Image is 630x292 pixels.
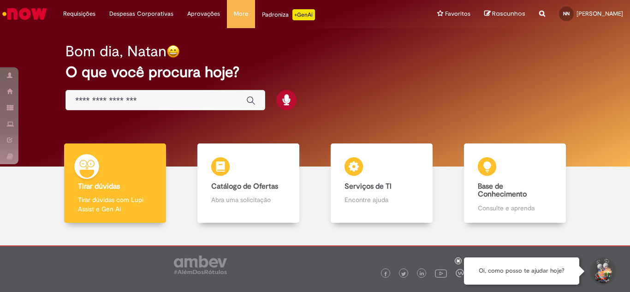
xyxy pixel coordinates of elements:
a: Rascunhos [484,10,525,18]
img: logo_footer_ambev_rotulo_gray.png [174,256,227,274]
img: logo_footer_twitter.png [401,272,406,276]
span: Requisições [63,9,95,18]
img: happy-face.png [166,45,180,58]
p: Consulte e aprenda [478,203,553,213]
p: Tirar dúvidas com Lupi Assist e Gen Ai [78,195,153,214]
h2: O que você procura hoje? [65,64,565,80]
a: Base de Conhecimento Consulte e aprenda [448,143,582,223]
p: Abra uma solicitação [211,195,286,204]
span: NN [563,11,570,17]
a: Catálogo de Ofertas Abra uma solicitação [182,143,315,223]
a: Serviços de TI Encontre ajuda [315,143,448,223]
span: Favoritos [445,9,470,18]
b: Catálogo de Ofertas [211,182,278,191]
b: Base de Conhecimento [478,182,527,199]
img: logo_footer_youtube.png [435,267,447,279]
img: logo_footer_linkedin.png [420,271,424,277]
img: logo_footer_workplace.png [456,269,464,277]
p: Encontre ajuda [345,195,419,204]
b: Tirar dúvidas [78,182,120,191]
div: Padroniza [262,9,315,20]
a: Tirar dúvidas Tirar dúvidas com Lupi Assist e Gen Ai [48,143,182,223]
b: Serviços de TI [345,182,392,191]
span: Rascunhos [492,9,525,18]
p: +GenAi [292,9,315,20]
span: Despesas Corporativas [109,9,173,18]
button: Iniciar Conversa de Suporte [588,257,616,285]
span: Aprovações [187,9,220,18]
div: Oi, como posso te ajudar hoje? [464,257,579,285]
span: [PERSON_NAME] [577,10,623,18]
h2: Bom dia, Natan [65,43,166,60]
img: ServiceNow [1,5,48,23]
span: More [234,9,248,18]
img: logo_footer_facebook.png [383,272,388,276]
